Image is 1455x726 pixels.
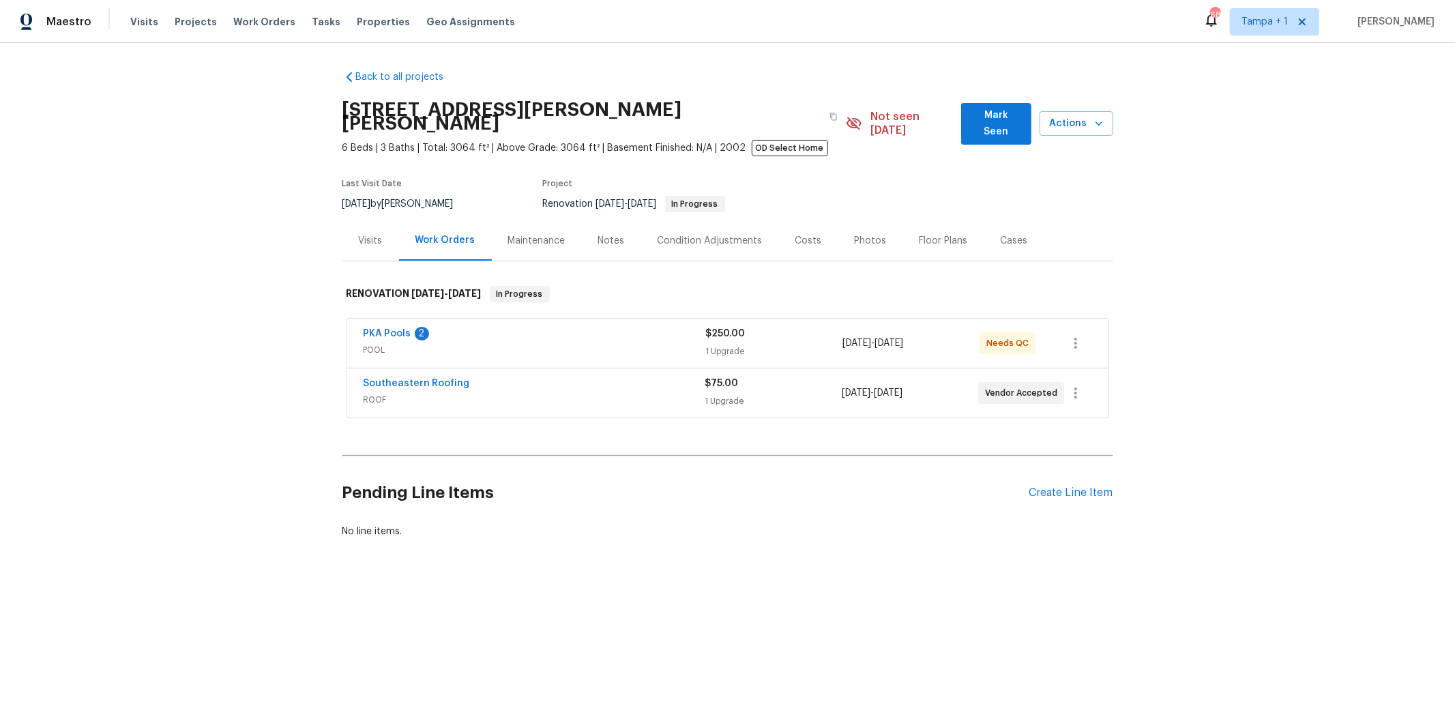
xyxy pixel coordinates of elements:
div: by [PERSON_NAME] [342,196,470,212]
h6: RENOVATION [347,286,482,302]
span: OD Select Home [752,140,828,156]
span: Work Orders [233,15,295,29]
span: Actions [1050,115,1102,132]
span: [PERSON_NAME] [1352,15,1435,29]
button: Actions [1040,111,1113,136]
div: 68 [1210,8,1220,22]
h2: Pending Line Items [342,461,1029,525]
span: Needs QC [986,336,1034,350]
button: Copy Address [821,104,846,129]
span: - [842,336,903,350]
span: - [596,199,657,209]
span: Projects [175,15,217,29]
span: Vendor Accepted [985,386,1063,400]
h2: [STREET_ADDRESS][PERSON_NAME][PERSON_NAME] [342,103,822,130]
span: [DATE] [875,338,903,348]
span: Tasks [312,17,340,27]
div: Notes [598,234,625,248]
a: Back to all projects [342,70,473,84]
span: Mark Seen [972,107,1020,141]
span: Tampa + 1 [1241,15,1288,29]
a: Southeastern Roofing [364,379,470,388]
span: 6 Beds | 3 Baths | Total: 3064 ft² | Above Grade: 3064 ft² | Basement Finished: N/A | 2002 [342,141,847,155]
div: Condition Adjustments [658,234,763,248]
a: PKA Pools [364,329,411,338]
span: Renovation [543,199,725,209]
span: Maestro [46,15,91,29]
span: [DATE] [874,388,902,398]
div: Work Orders [415,233,475,247]
span: In Progress [491,287,548,301]
div: Visits [359,234,383,248]
span: $250.00 [706,329,746,338]
span: [DATE] [412,289,445,298]
span: In Progress [666,200,724,208]
span: [DATE] [628,199,657,209]
span: [DATE] [842,338,871,348]
div: 1 Upgrade [706,345,843,358]
span: [DATE] [342,199,371,209]
div: Photos [855,234,887,248]
span: Visits [130,15,158,29]
span: ROOF [364,393,705,407]
span: - [412,289,482,298]
span: Properties [357,15,410,29]
span: [DATE] [842,388,870,398]
span: $75.00 [705,379,739,388]
div: 1 Upgrade [705,394,842,408]
button: Mark Seen [961,103,1031,145]
span: [DATE] [449,289,482,298]
span: POOL [364,343,706,357]
div: Cases [1001,234,1028,248]
span: Last Visit Date [342,179,402,188]
div: Create Line Item [1029,487,1113,499]
span: Geo Assignments [426,15,515,29]
span: - [842,386,902,400]
div: No line items. [342,525,1113,538]
span: Not seen [DATE] [870,110,953,137]
div: Costs [795,234,822,248]
div: RENOVATION [DATE]-[DATE]In Progress [342,272,1113,316]
span: Project [543,179,573,188]
div: 2 [415,327,429,340]
div: Floor Plans [920,234,968,248]
span: [DATE] [596,199,625,209]
div: Maintenance [508,234,565,248]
